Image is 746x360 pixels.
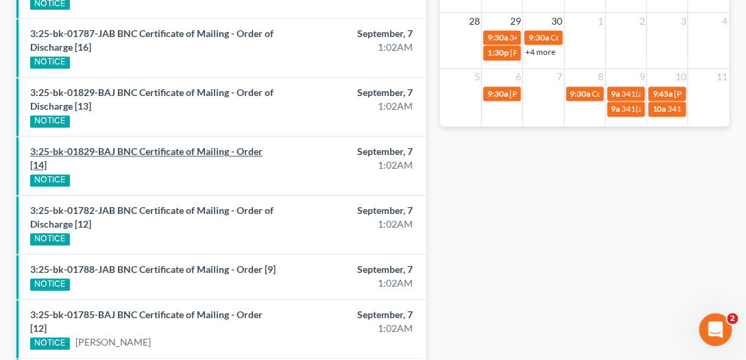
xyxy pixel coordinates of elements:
[295,218,413,232] div: 1:02AM
[679,13,688,29] span: 3
[295,41,413,55] div: 1:02AM
[525,47,555,58] a: +4 more
[30,205,274,230] a: 3:25-bk-01782-JAB BNC Certificate of Mailing - Order of Discharge [12]
[716,69,730,86] span: 11
[699,313,732,346] iframe: Intercom live chat
[30,309,263,335] a: 3:25-bk-01785-BAJ BNC Certificate of Mailing - Order [12]
[30,338,70,350] div: NOTICE
[597,13,605,29] span: 1
[721,13,730,29] span: 4
[30,175,70,187] div: NOTICE
[30,87,274,112] a: 3:25-bk-01829-BAJ BNC Certificate of Mailing - Order of Discharge [13]
[488,33,508,43] span: 9:30a
[612,104,621,115] span: 9a
[30,234,70,246] div: NOTICE
[556,69,564,86] span: 7
[295,145,413,159] div: September, 7
[30,57,70,69] div: NOTICE
[295,159,413,173] div: 1:02AM
[295,27,413,41] div: September, 7
[30,28,274,53] a: 3:25-bk-01787-JAB BNC Certificate of Mailing - Order of Discharge [16]
[468,13,481,29] span: 28
[295,263,413,277] div: September, 7
[488,48,509,58] span: 1:30p
[674,69,688,86] span: 10
[295,277,413,291] div: 1:02AM
[597,69,605,86] span: 8
[570,89,591,99] span: 9:30a
[75,336,152,350] a: [PERSON_NAME]
[509,13,522,29] span: 29
[509,89,616,99] span: [PERSON_NAME] dental appt
[551,13,564,29] span: 30
[653,89,673,99] span: 9:45a
[638,69,647,86] span: 9
[30,146,263,171] a: 3:25-bk-01829-BAJ BNC Certificate of Mailing - Order [14]
[295,86,413,100] div: September, 7
[295,322,413,336] div: 1:02AM
[488,89,508,99] span: 9:30a
[638,13,647,29] span: 2
[727,313,738,324] span: 2
[473,69,481,86] span: 5
[30,116,70,128] div: NOTICE
[510,48,702,58] span: [PERSON_NAME] FC Hearing-[GEOGRAPHIC_DATA]
[509,33,642,43] span: 341(a) meeting for [PERSON_NAME]
[612,89,621,99] span: 9a
[295,309,413,322] div: September, 7
[295,204,413,218] div: September, 7
[529,33,549,43] span: 9:30a
[30,279,70,291] div: NOTICE
[514,69,522,86] span: 6
[653,104,666,115] span: 10a
[30,264,276,276] a: 3:25-bk-01788-JAB BNC Certificate of Mailing - Order [9]
[551,33,706,43] span: Confirmation hearing for [PERSON_NAME]
[295,100,413,114] div: 1:02AM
